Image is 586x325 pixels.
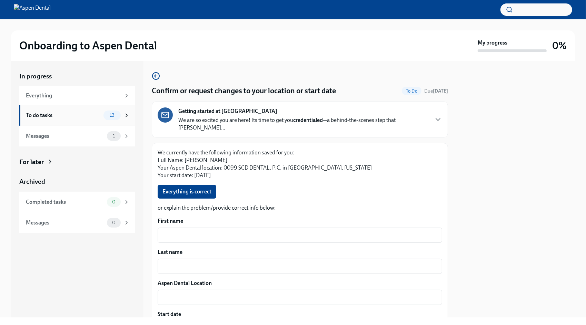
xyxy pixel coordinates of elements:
span: Due [424,88,448,94]
h3: 0% [552,39,567,52]
label: Last name [158,248,442,256]
div: Completed tasks [26,198,104,206]
a: Messages1 [19,126,135,146]
div: Messages [26,219,104,227]
a: Completed tasks0 [19,192,135,212]
span: Everything is correct [162,188,211,195]
span: 1 [109,133,119,138]
button: Everything is correct [158,185,216,199]
img: Aspen Dental [14,4,51,15]
div: To do tasks [26,112,101,119]
strong: My progress [478,39,507,47]
strong: credentialed [293,117,323,123]
span: 0 [108,199,120,204]
div: Everything [26,92,121,99]
div: Messages [26,132,104,140]
strong: Getting started at [GEOGRAPHIC_DATA] [178,107,277,115]
a: In progress [19,72,135,81]
h4: Confirm or request changes to your location or start date [152,86,336,96]
strong: [DATE] [433,88,448,94]
label: First name [158,217,442,225]
a: Messages0 [19,212,135,233]
p: We are so excited you are here! Its time to get you —a behind-the-scenes step that [PERSON_NAME]... [178,116,428,132]
a: Everything [19,86,135,105]
div: For later [19,157,44,166]
label: Start date [158,310,442,318]
a: Archived [19,177,135,186]
h2: Onboarding to Aspen Dental [19,39,157,52]
label: Aspen Dental Location [158,279,442,287]
span: August 25th, 2025 10:00 [424,88,448,94]
p: We currently have the following information saved for you: Full Name: [PERSON_NAME] Your Aspen De... [158,149,442,179]
a: To do tasks13 [19,105,135,126]
a: For later [19,157,135,166]
span: 13 [106,113,119,118]
span: 0 [108,220,120,225]
p: or explain the problem/provide correct info below: [158,204,442,212]
span: To Do [402,88,421,94]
